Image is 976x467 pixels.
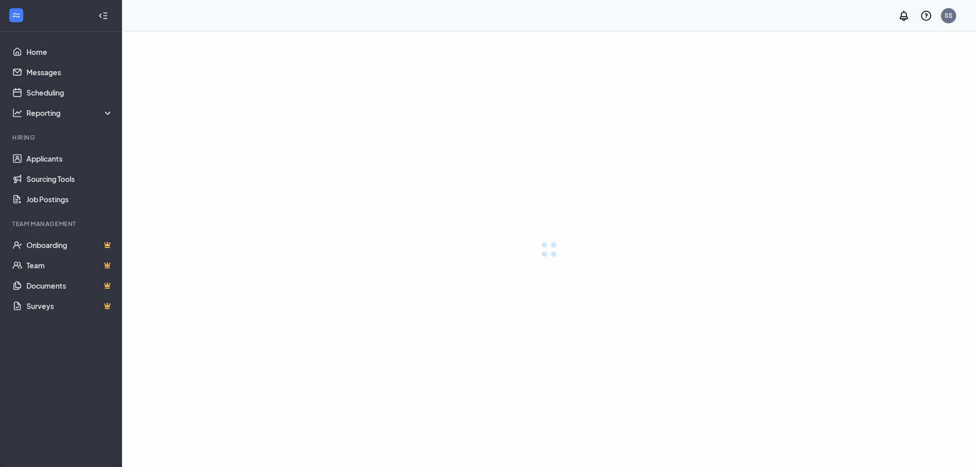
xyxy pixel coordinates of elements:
[12,108,22,118] svg: Analysis
[898,10,910,22] svg: Notifications
[26,189,113,209] a: Job Postings
[26,148,113,169] a: Applicants
[26,235,113,255] a: OnboardingCrown
[26,42,113,62] a: Home
[26,169,113,189] a: Sourcing Tools
[26,296,113,316] a: SurveysCrown
[98,11,108,21] svg: Collapse
[26,82,113,103] a: Scheduling
[12,133,111,142] div: Hiring
[26,275,113,296] a: DocumentsCrown
[12,220,111,228] div: Team Management
[920,10,932,22] svg: QuestionInfo
[944,11,953,20] div: SS
[26,108,114,118] div: Reporting
[26,255,113,275] a: TeamCrown
[26,62,113,82] a: Messages
[11,10,21,20] svg: WorkstreamLogo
